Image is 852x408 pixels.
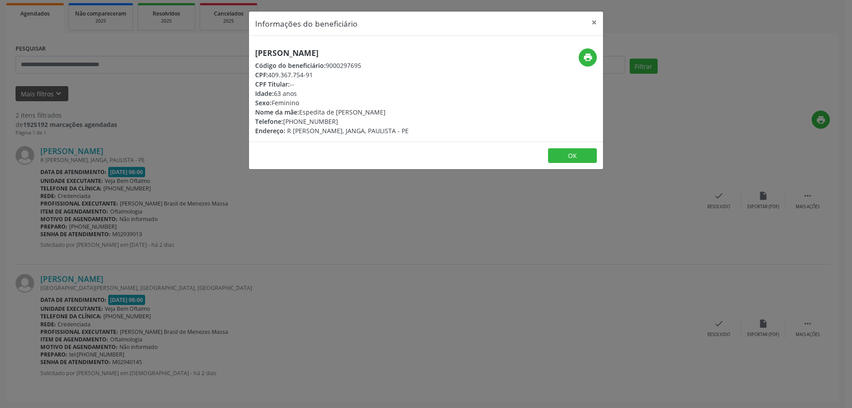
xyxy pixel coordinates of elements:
span: Endereço: [255,127,285,135]
span: Idade: [255,89,274,98]
button: OK [548,148,597,163]
span: Telefone: [255,117,283,126]
i: print [583,52,593,62]
span: Sexo: [255,99,272,107]
div: -- [255,79,409,89]
span: CPF Titular: [255,80,290,88]
div: Feminino [255,98,409,107]
div: [PHONE_NUMBER] [255,117,409,126]
span: Nome da mãe: [255,108,299,116]
div: 9000297695 [255,61,409,70]
button: print [579,48,597,67]
span: Código do beneficiário: [255,61,326,70]
button: Close [585,12,603,33]
h5: Informações do beneficiário [255,18,358,29]
span: CPF: [255,71,268,79]
div: 63 anos [255,89,409,98]
h5: [PERSON_NAME] [255,48,409,58]
div: Espedita de [PERSON_NAME] [255,107,409,117]
span: R [PERSON_NAME], JANGA, PAULISTA - PE [287,127,409,135]
div: 409.367.754-91 [255,70,409,79]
